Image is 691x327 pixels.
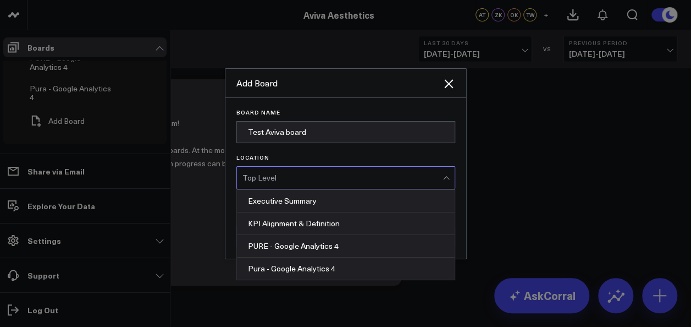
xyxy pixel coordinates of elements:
button: Close [442,77,455,90]
div: Top Level [242,173,443,182]
label: Board Name [236,109,455,116]
div: PURE - Google Analytics 4 [237,235,455,258]
div: Pura - Google Analytics 4 [237,258,455,280]
div: Executive Summary [237,190,455,212]
div: KPI Alignment & Definition [237,212,455,235]
input: New Board [236,121,455,143]
div: Add Board [236,77,442,89]
label: Location [236,154,455,161]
